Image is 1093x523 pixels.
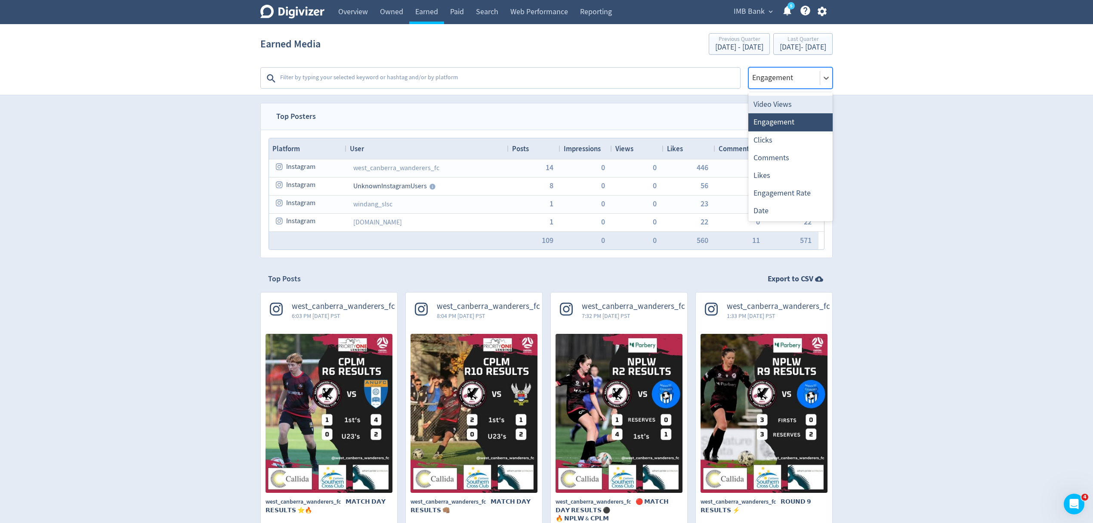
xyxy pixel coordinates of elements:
[512,144,529,153] span: Posts
[667,144,683,153] span: Likes
[582,311,685,320] span: 7:32 PM [DATE] PST
[697,164,708,171] button: 446
[601,164,605,171] button: 0
[292,302,395,311] span: west_canberra_wanderers_fc
[804,218,812,226] button: 22
[800,237,812,244] button: 571
[727,302,830,311] span: west_canberra_wanderers_fc
[556,498,636,506] span: west_canberra_wanderers_fc
[276,163,284,171] svg: instagram
[748,96,833,113] div: Video Views
[767,8,775,16] span: expand_more
[601,237,605,244] button: 0
[269,103,324,130] span: Top Posters
[709,33,770,55] button: Previous Quarter[DATE] - [DATE]
[437,311,540,320] span: 8:04 PM [DATE] PST
[411,334,537,493] img: 𝗠𝗔𝗧𝗖𝗛 𝗗𝗔𝗬 𝗥𝗘𝗦𝗨𝗟𝗧𝗦 👊🏽 Thank you to our sponsors for their ongoing support ❤️🖤 canberrasoutherncros...
[260,30,321,58] h1: Earned Media
[292,311,395,320] span: 6:03 PM [DATE] PST
[701,218,708,226] button: 22
[601,218,605,226] button: 0
[701,498,781,506] span: west_canberra_wanderers_fc
[748,131,833,149] div: Clicks
[564,144,601,153] span: Impressions
[653,182,657,190] button: 0
[437,302,540,311] span: west_canberra_wanderers_fc
[286,195,315,212] span: Instagram
[411,498,491,506] span: west_canberra_wanderers_fc
[1081,494,1088,501] span: 4
[550,182,553,190] button: 8
[768,274,813,284] strong: Export to CSV
[582,302,685,311] span: west_canberra_wanderers_fc
[719,144,752,153] span: Comments
[286,159,315,175] span: Instagram
[790,3,792,9] text: 5
[353,164,439,172] a: west_canberra_wanderers_fc
[653,164,657,171] button: 0
[268,274,301,284] h2: Top Posts
[601,182,605,190] button: 0
[701,200,708,208] button: 23
[752,237,760,244] button: 11
[787,2,795,9] a: 5
[748,202,833,220] div: Date
[266,334,392,493] img: 𝗠𝗔𝗧𝗖𝗛 𝗗𝗔𝗬 𝗥𝗘𝗦𝗨𝗟𝗧𝗦 ⭐️🔥 Round 6 done ✅ 🔴⚫️ Thank you to our sponsors for their ongoing support ❤️🖤 ...
[653,218,657,226] button: 0
[748,113,833,131] div: Engagement
[734,5,765,19] span: IMB Bank
[1064,494,1084,514] iframe: Intercom live chat
[276,199,284,207] svg: instagram
[276,181,284,189] svg: instagram
[353,200,392,209] a: windang_slsc
[601,200,605,208] button: 0
[727,311,830,320] span: 1:33 PM [DATE] PST
[350,144,364,153] span: User
[266,498,346,506] span: west_canberra_wanderers_fc
[353,182,427,190] span: Unknown Instagram Users
[697,237,708,244] button: 560
[715,36,763,44] div: Previous Quarter
[546,164,553,171] button: 14
[286,213,315,230] span: Instagram
[748,167,833,184] div: Likes
[556,334,682,493] img: 🔴 𝗠𝗔𝗧𝗖𝗛 𝗗𝗔𝗬 𝗥𝗘𝗦𝗨𝗟𝗧𝗦 ⚫️ 🔥 𝗡𝗣𝗟𝗪 & 𝗖𝗣𝗟𝗠 Thank you to our sponsors for their ongoing support ❤️🖤 canb...
[653,237,657,244] button: 0
[715,44,763,51] div: [DATE] - [DATE]
[653,200,657,208] button: 0
[286,177,315,193] span: Instagram
[542,237,553,244] button: 109
[780,36,826,44] div: Last Quarter
[780,44,826,51] div: [DATE] - [DATE]
[701,334,827,493] img: 𝗥𝗢𝗨𝗡𝗗 𝟵 𝗥𝗘𝗦𝗨𝗟𝗧𝗦 ⚡️ 📸 soccersnapsbysal Thank you to our sponsors for their ongoing support ❤️🖤 can...
[550,200,553,208] button: 1
[276,217,284,225] svg: instagram
[353,218,402,227] a: [DOMAIN_NAME]
[272,144,300,153] span: Platform
[731,5,775,19] button: IMB Bank
[615,144,633,153] span: Views
[550,218,553,226] button: 1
